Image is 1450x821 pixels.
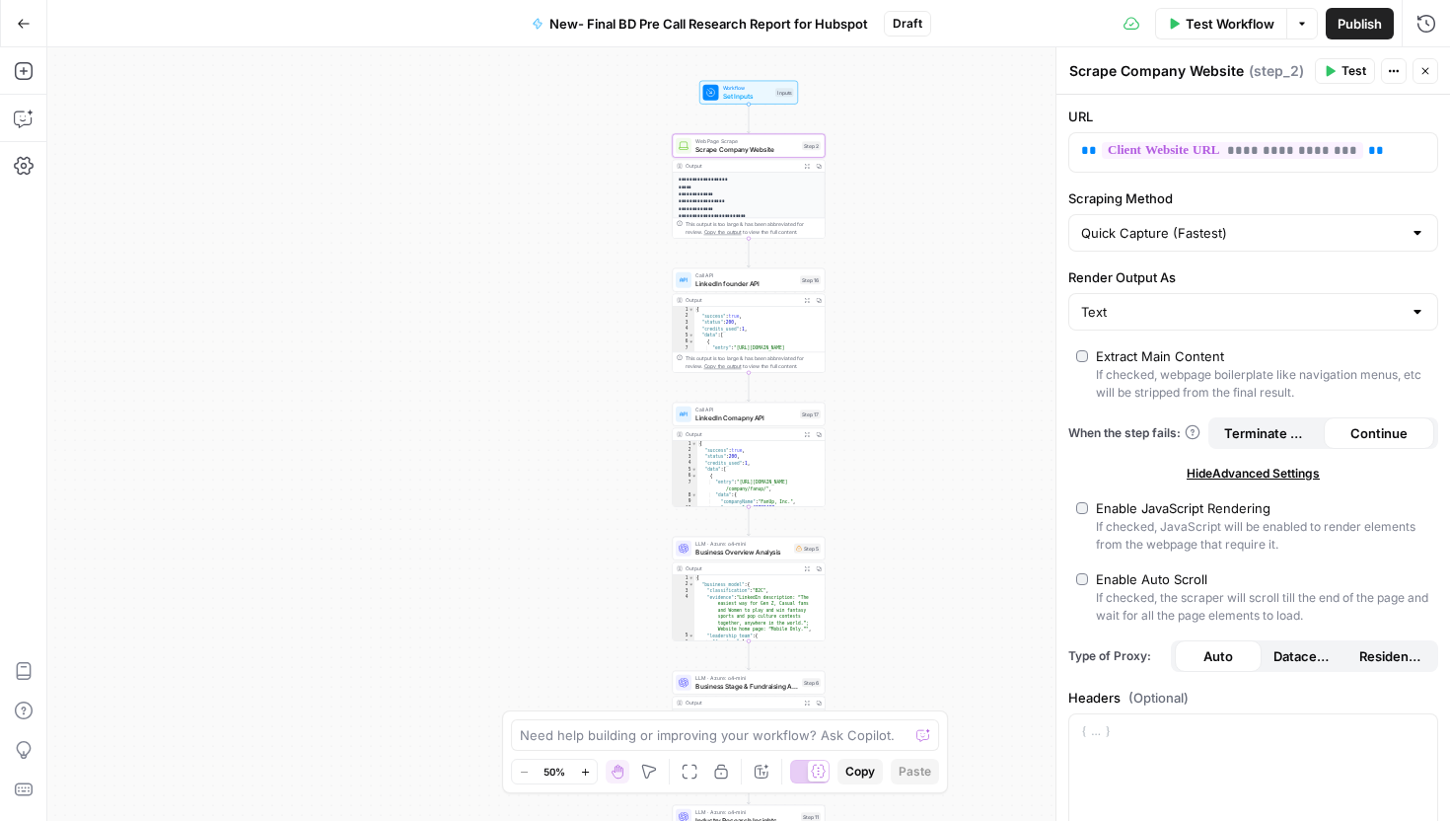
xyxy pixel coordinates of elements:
[748,776,751,804] g: Edge from step_6 to step_11
[695,681,798,691] span: Business Stage & Fundraising Analysis
[1224,423,1312,443] span: Terminate Workflow
[845,763,875,781] span: Copy
[1155,8,1286,39] button: Test Workflow
[723,84,772,92] span: Workflow
[689,633,694,639] span: Toggle code folding, rows 5 through 15
[695,547,790,557] span: Business Overview Analysis
[1187,465,1320,483] span: Hide Advanced Settings
[673,492,697,499] div: 8
[1076,573,1088,585] input: Enable Auto ScrollIf checked, the scraper will scroll till the end of the page and wait for all t...
[704,229,742,235] span: Copy the output
[748,105,751,133] g: Edge from start to step_2
[695,137,798,145] span: Web Page Scrape
[673,639,694,646] div: 6
[723,91,772,101] span: Set Inputs
[673,594,694,633] div: 4
[686,354,821,370] div: This output is too large & has been abbreviated for review. to view the full content.
[673,454,697,461] div: 3
[549,14,868,34] span: New- Final BD Pre Call Research Report for Hubspot
[1068,647,1163,665] span: Type of Proxy:
[1338,14,1382,34] span: Publish
[673,403,826,507] div: Call APILinkedIn Comapny APIStep 17Output{ "success":true, "status":200, "credits_used":1, "data"...
[689,338,694,345] span: Toggle code folding, rows 6 through 92
[1212,417,1324,449] button: Terminate Workflow
[673,505,697,512] div: 10
[691,467,697,474] span: Toggle code folding, rows 5 through 405
[689,307,694,314] span: Toggle code folding, rows 1 through 94
[673,333,694,339] div: 5
[691,492,697,499] span: Toggle code folding, rows 8 through 403
[1096,498,1270,518] div: Enable JavaScript Rendering
[673,307,694,314] div: 1
[520,8,880,39] button: New- Final BD Pre Call Research Report for Hubspot
[673,268,826,373] div: Call APILinkedIn founder APIStep 16Output{ "success":true, "status":200, "credits_used":1, "data"...
[800,410,821,418] div: Step 17
[673,581,694,588] div: 2
[1203,646,1233,666] span: Auto
[748,507,751,536] g: Edge from step_17 to step_5
[689,575,694,582] span: Toggle code folding, rows 1 through 37
[802,678,821,687] div: Step 6
[673,320,694,327] div: 3
[1096,366,1430,402] div: If checked, webpage boilerplate like navigation menus, etc will be stripped from the final result.
[673,81,826,105] div: WorkflowSet InputsInputs
[673,633,694,639] div: 5
[1068,267,1438,287] label: Render Output As
[673,326,694,333] div: 4
[695,144,798,154] span: Scrape Company Website
[673,588,694,595] div: 3
[673,338,694,345] div: 6
[673,498,697,505] div: 9
[673,441,697,448] div: 1
[673,473,697,480] div: 6
[1273,646,1337,666] span: Datacenter
[1096,569,1207,589] div: Enable Auto Scroll
[695,540,790,548] span: LLM · Azure: o4-mini
[1068,688,1438,708] label: Headers
[1359,646,1422,666] span: Residential
[673,345,694,358] div: 7
[1186,14,1274,34] span: Test Workflow
[673,537,826,641] div: LLM · Azure: o4-miniBusiness Overview AnalysisStep 5Output{ "business_model":{ "classification":"...
[1096,518,1430,554] div: If checked, JavaScript will be enabled to render elements from the webpage that require it.
[1341,62,1366,80] span: Test
[1081,223,1402,243] input: Quick Capture (Fastest)
[837,759,883,784] button: Copy
[689,333,694,339] span: Toggle code folding, rows 5 through 93
[686,162,798,170] div: Output
[1262,640,1348,672] button: Datacenter
[802,141,821,150] div: Step 2
[1315,58,1375,84] button: Test
[1350,423,1408,443] span: Continue
[695,278,796,288] span: LinkedIn founder API
[695,412,796,422] span: LinkedIn Comapny API
[1076,502,1088,514] input: Enable JavaScript RenderingIf checked, JavaScript will be enabled to render elements from the web...
[1096,346,1224,366] div: Extract Main Content
[1347,640,1434,672] button: Residential
[673,313,694,320] div: 2
[1068,188,1438,208] label: Scraping Method
[686,564,798,572] div: Output
[899,763,931,781] span: Paste
[686,699,798,707] div: Output
[691,441,697,448] span: Toggle code folding, rows 1 through 406
[673,447,697,454] div: 2
[673,460,697,467] div: 4
[800,275,821,284] div: Step 16
[686,430,798,438] div: Output
[1068,107,1438,126] label: URL
[695,808,797,816] span: LLM · Azure: o4-mini
[673,467,697,474] div: 5
[794,544,821,554] div: Step 5
[775,88,794,97] div: Inputs
[1068,424,1200,442] a: When the step fails:
[673,480,697,492] div: 7
[1326,8,1394,39] button: Publish
[801,812,821,821] div: Step 11
[689,639,694,646] span: Toggle code folding, rows 6 through 9
[1128,688,1189,708] span: (Optional)
[695,674,798,682] span: LLM · Azure: o4-mini
[1069,61,1244,81] textarea: Scrape Company Website
[748,373,751,402] g: Edge from step_16 to step_17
